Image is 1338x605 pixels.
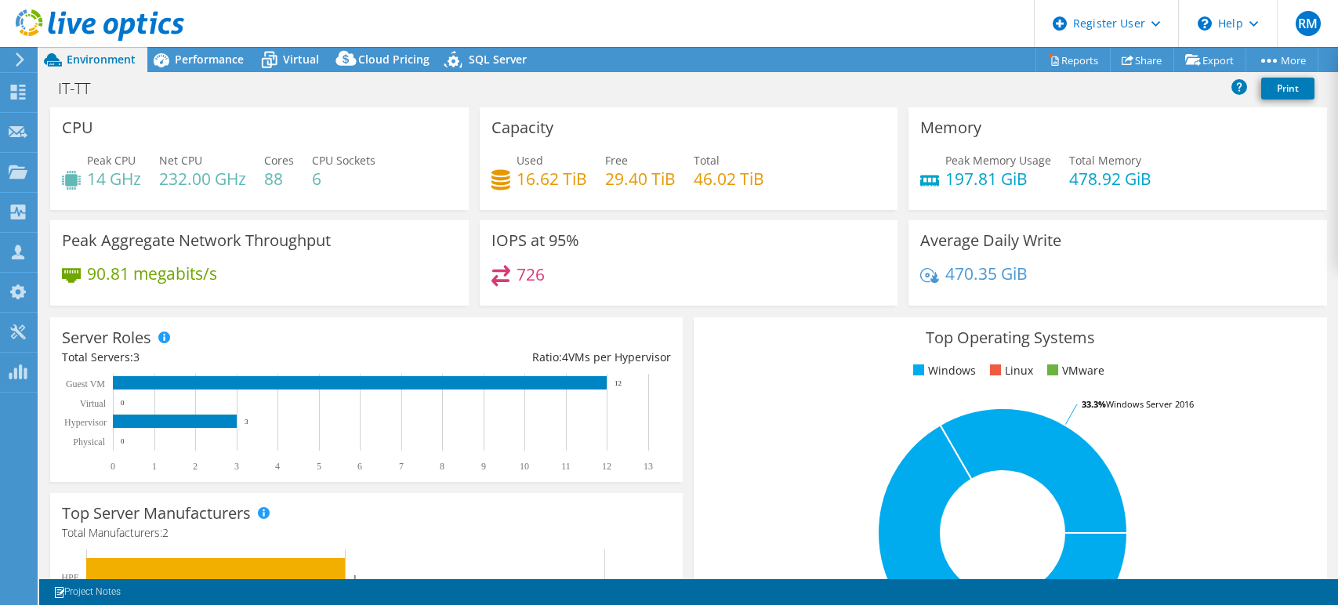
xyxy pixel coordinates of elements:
text: 5 [317,461,321,472]
li: Linux [986,362,1033,379]
tspan: 33.3% [1082,398,1106,410]
span: SQL Server [469,52,527,67]
h3: Peak Aggregate Network Throughput [62,232,331,249]
text: 12 [615,379,622,387]
span: Environment [67,52,136,67]
span: Cloud Pricing [358,52,430,67]
span: Used [517,153,543,168]
text: 12 [602,461,611,472]
svg: \n [1198,16,1212,31]
text: Guest VM [66,379,105,389]
text: 7 [399,461,404,472]
h4: 14 GHz [87,170,141,187]
text: 8 [440,461,444,472]
text: 4 [275,461,280,472]
h4: 16.62 TiB [517,170,587,187]
text: 10 [520,461,529,472]
text: 3 [234,461,239,472]
span: Cores [264,153,294,168]
h3: Capacity [491,119,553,136]
span: Performance [175,52,244,67]
text: 3 [245,418,248,426]
li: VMware [1043,362,1104,379]
a: More [1246,48,1318,72]
h4: 6 [312,170,375,187]
span: Peak Memory Usage [945,153,1051,168]
div: Ratio: VMs per Hypervisor [367,349,672,366]
a: Project Notes [42,582,132,602]
li: Windows [909,362,976,379]
span: 2 [162,525,169,540]
a: Export [1173,48,1246,72]
h4: 478.92 GiB [1069,170,1151,187]
span: Total Memory [1069,153,1141,168]
a: Share [1110,48,1174,72]
h4: Total Manufacturers: [62,524,671,542]
span: CPU Sockets [312,153,375,168]
span: 3 [133,350,140,364]
h3: Server Roles [62,329,151,346]
text: 1 [353,573,357,582]
h4: 726 [517,266,545,283]
text: 0 [121,399,125,407]
text: 11 [561,461,571,472]
span: Net CPU [159,153,202,168]
h3: CPU [62,119,93,136]
h4: 232.00 GHz [159,170,246,187]
text: 6 [357,461,362,472]
text: Physical [73,437,105,447]
h4: 90.81 megabits/s [87,265,217,282]
h4: 197.81 GiB [945,170,1051,187]
h3: Memory [920,119,981,136]
h3: IOPS at 95% [491,232,579,249]
a: Reports [1035,48,1111,72]
text: 0 [121,437,125,445]
text: 0 [111,461,115,472]
h3: Top Server Manufacturers [62,505,251,522]
span: Free [605,153,628,168]
text: HPE [61,572,79,583]
tspan: Windows Server 2016 [1106,398,1194,410]
h4: 29.40 TiB [605,170,676,187]
text: 9 [481,461,486,472]
span: 4 [562,350,568,364]
text: 2 [193,461,198,472]
span: Total [694,153,720,168]
text: Virtual [80,398,107,409]
h4: 470.35 GiB [945,265,1028,282]
h4: 88 [264,170,294,187]
h4: 46.02 TiB [694,170,764,187]
span: Virtual [283,52,319,67]
a: Print [1261,78,1314,100]
div: Total Servers: [62,349,367,366]
h1: IT-TT [51,80,114,97]
h3: Average Daily Write [920,232,1061,249]
span: RM [1296,11,1321,36]
text: Hypervisor [64,417,107,428]
text: 13 [644,461,653,472]
h3: Top Operating Systems [705,329,1314,346]
span: Peak CPU [87,153,136,168]
text: 1 [152,461,157,472]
